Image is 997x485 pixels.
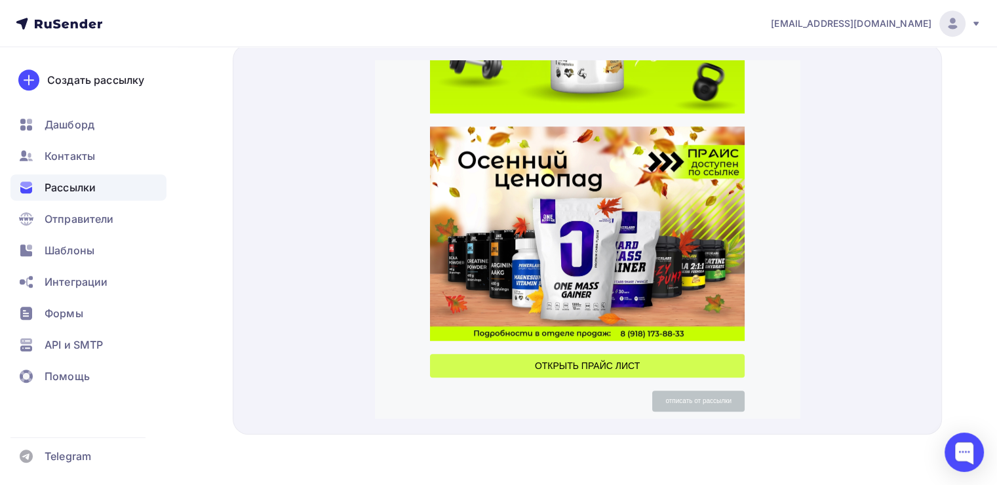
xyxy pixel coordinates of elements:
[10,237,166,263] a: Шаблоны
[10,300,166,326] a: Формы
[45,274,108,290] span: Интеграции
[10,206,166,232] a: Отправители
[45,305,83,321] span: Формы
[290,337,357,344] span: отписать от рассылки
[47,72,144,88] div: Создать рассылку
[771,10,981,37] a: [EMAIL_ADDRESS][DOMAIN_NAME]
[45,368,90,384] span: Помощь
[45,211,114,227] span: Отправители
[277,330,370,351] a: отписать от рассылки
[45,242,94,258] span: Шаблоны
[45,448,91,464] span: Telegram
[10,143,166,169] a: Контакты
[10,174,166,201] a: Рассылки
[771,17,931,30] span: [EMAIL_ADDRESS][DOMAIN_NAME]
[160,300,265,311] span: ОТКРЫТЬ ПРАЙС ЛИСТ
[45,117,94,132] span: Дашборд
[10,111,166,138] a: Дашборд
[45,148,95,164] span: Контакты
[45,337,103,353] span: API и SMTP
[45,180,96,195] span: Рассылки
[55,294,370,318] a: ОТКРЫТЬ ПРАЙС ЛИСТ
